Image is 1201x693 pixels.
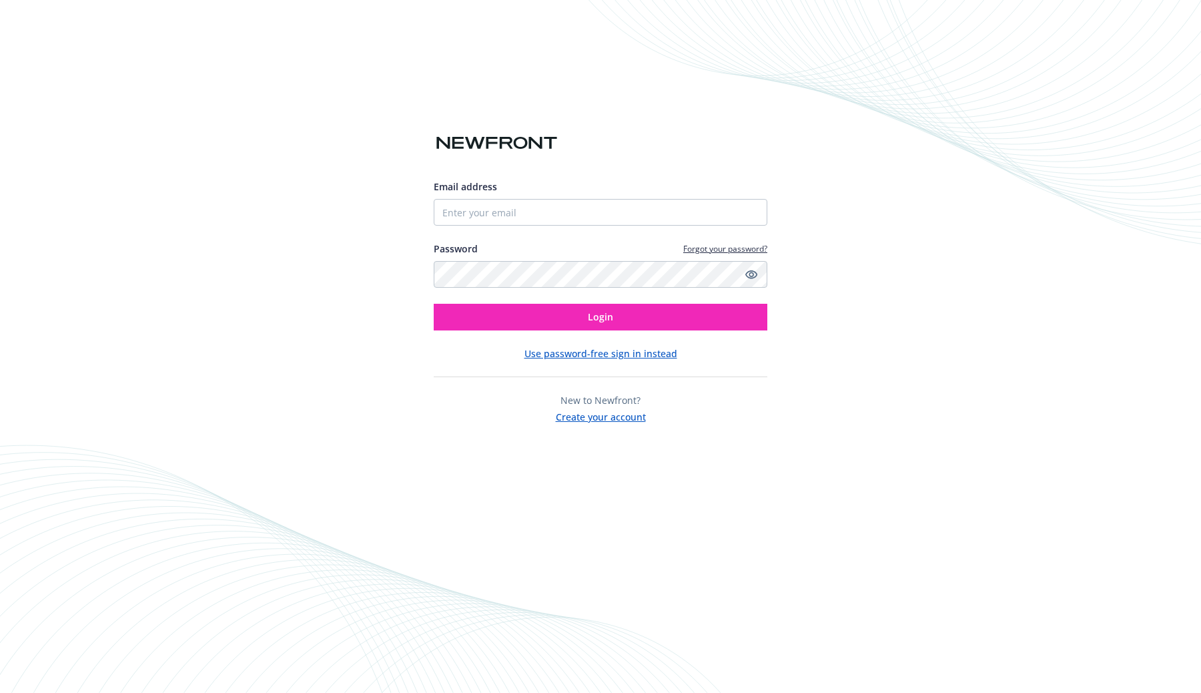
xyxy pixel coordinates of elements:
img: Newfront logo [434,132,560,155]
a: Forgot your password? [683,243,767,254]
button: Create your account [556,407,646,424]
a: Show password [743,266,759,282]
input: Enter your password [434,261,767,288]
label: Password [434,242,478,256]
span: Login [588,310,613,323]
button: Login [434,304,767,330]
span: New to Newfront? [560,394,641,407]
button: Use password-free sign in instead [524,346,677,361]
input: Enter your email [434,199,767,226]
span: Email address [434,180,497,193]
